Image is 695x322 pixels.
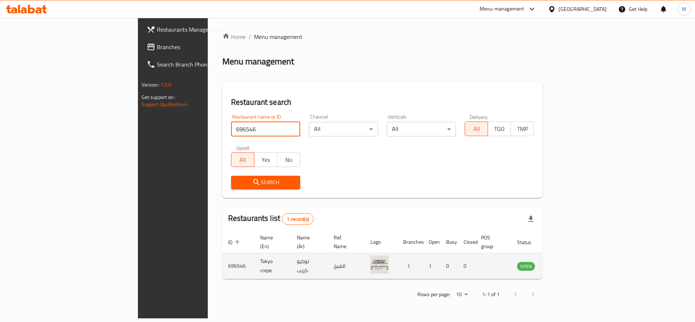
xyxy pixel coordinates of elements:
[277,152,300,167] button: No
[222,56,294,67] h2: Menu management
[231,176,300,189] button: Search
[453,289,470,300] div: Rows per page:
[517,262,535,271] span: OPEN
[465,122,488,136] button: All
[481,233,503,251] span: POS group
[297,233,319,251] span: Name (Ar)
[440,253,458,279] td: 0
[260,233,282,251] span: Name (En)
[387,122,456,136] div: All
[157,60,248,69] span: Search Branch Phone
[280,155,297,165] span: No
[291,253,328,279] td: توكيو كريب
[480,5,524,13] div: Menu-management
[228,213,314,225] h2: Restaurants list
[282,216,313,223] span: 1 record(s)
[514,124,531,134] span: TMP
[397,231,423,253] th: Branches
[254,253,291,279] td: Tokyo crepe
[458,231,475,253] th: Closed
[559,5,607,13] div: [GEOGRAPHIC_DATA]
[417,290,450,299] p: Rows per page:
[470,114,488,119] label: Delivery
[142,100,188,109] a: Support.OpsPlatform
[458,253,475,279] td: 0
[234,155,251,165] span: All
[142,92,175,102] span: Get support on:
[237,178,294,187] span: Search
[334,233,356,251] span: Ref. Name
[222,231,575,279] table: enhanced table
[517,238,541,247] span: Status
[370,255,389,274] img: Tokyo crepe
[397,253,423,279] td: 1
[231,152,254,167] button: All
[365,231,397,253] th: Logo
[482,290,500,299] p: 1-1 of 1
[236,145,250,150] label: Upsell
[231,122,300,136] input: Search for restaurant name or ID..
[682,5,686,13] span: M
[141,38,254,56] a: Branches
[423,231,440,253] th: Open
[511,122,534,136] button: TMP
[423,253,440,279] td: 1
[522,210,540,228] div: Export file
[257,155,274,165] span: Yes
[328,253,365,279] td: الشيخ
[141,21,254,38] a: Restaurants Management
[228,238,242,247] span: ID
[160,80,172,90] span: 1.0.0
[157,25,248,34] span: Restaurants Management
[142,80,159,90] span: Version:
[157,43,248,51] span: Branches
[468,124,485,134] span: All
[222,32,543,41] nav: breadcrumb
[491,124,508,134] span: TGO
[488,122,511,136] button: TGO
[440,231,458,253] th: Busy
[309,122,378,136] div: All
[254,152,277,167] button: Yes
[141,56,254,73] a: Search Branch Phone
[231,97,534,108] h2: Restaurant search
[254,32,302,41] span: Menu management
